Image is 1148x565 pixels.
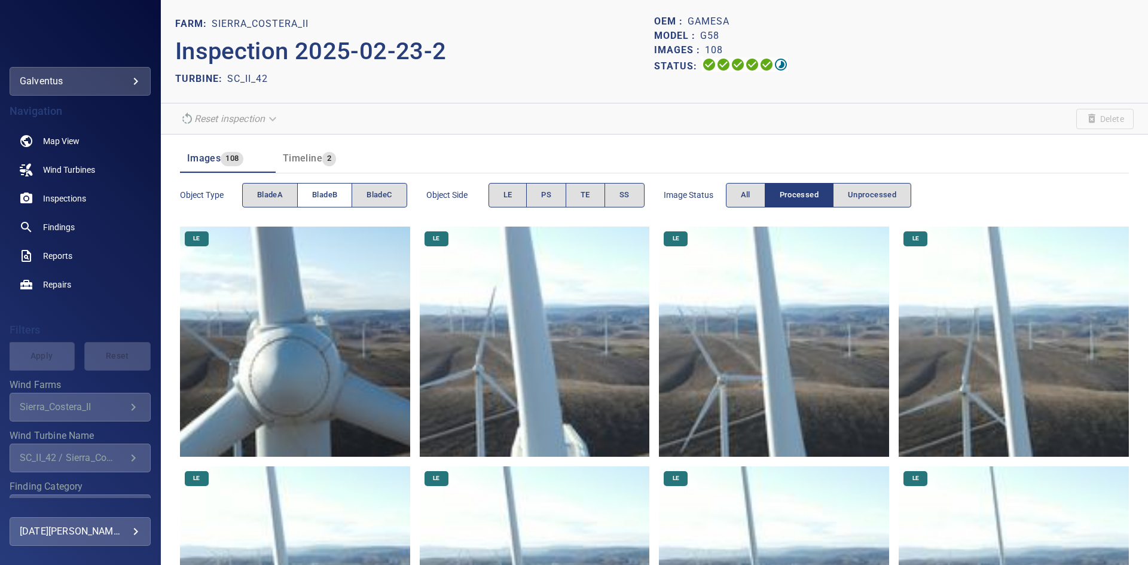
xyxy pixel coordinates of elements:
h4: Filters [10,324,151,336]
svg: ML Processing 100% [745,57,759,72]
svg: Matching 100% [759,57,774,72]
span: TE [581,188,590,202]
button: SS [604,183,645,207]
p: TURBINE: [175,72,227,86]
span: bladeB [312,188,337,202]
div: galventus [20,72,141,91]
p: Status: [654,57,702,75]
span: Repairs [43,279,71,291]
a: map noActive [10,127,151,155]
div: Reset inspection [175,108,284,129]
a: inspections noActive [10,184,151,213]
span: LE [426,474,447,482]
div: galventus [10,67,151,96]
span: Images [187,152,221,164]
a: reports noActive [10,242,151,270]
div: [DATE][PERSON_NAME] [20,522,141,541]
span: 2 [322,152,336,166]
div: Finding Category [10,494,151,523]
div: Wind Farms [10,393,151,422]
a: windturbines noActive [10,155,151,184]
span: LE [665,474,686,482]
span: LE [665,234,686,243]
div: Sierra_Costera_II [20,401,126,413]
p: Model : [654,29,700,43]
div: Unable to reset the inspection due to your user permissions [175,108,284,129]
p: OEM : [654,14,688,29]
span: Object type [180,189,242,201]
span: PS [541,188,551,202]
span: All [741,188,750,202]
span: LE [186,234,207,243]
button: LE [488,183,527,207]
svg: Data Formatted 100% [716,57,731,72]
span: LE [503,188,512,202]
span: Map View [43,135,80,147]
button: Processed [765,183,833,207]
a: repairs noActive [10,270,151,299]
a: findings noActive [10,213,151,242]
div: Wind Turbine Name [10,444,151,472]
span: LE [905,474,926,482]
p: Gamesa [688,14,729,29]
button: Unprocessed [833,183,911,207]
label: Wind Farms [10,380,151,390]
button: bladeA [242,183,298,207]
p: FARM: [175,17,212,31]
p: SC_II_42 [227,72,268,86]
button: bladeB [297,183,352,207]
label: Finding Category [10,482,151,491]
p: Inspection 2025-02-23-2 [175,33,655,69]
span: SS [619,188,630,202]
div: imageStatus [726,183,912,207]
button: TE [566,183,605,207]
p: Sierra_Costera_II [212,17,309,31]
span: Inspections [43,193,86,204]
span: Processed [780,188,819,202]
button: All [726,183,765,207]
div: objectSide [488,183,645,207]
label: Wind Turbine Name [10,431,151,441]
p: 108 [705,43,723,57]
span: Wind Turbines [43,164,95,176]
span: LE [426,234,447,243]
p: Images : [654,43,705,57]
svg: Selecting 100% [731,57,745,72]
span: Object Side [426,189,488,201]
span: bladeA [257,188,283,202]
img: galventus-logo [48,30,112,42]
button: PS [526,183,566,207]
span: Findings [43,221,75,233]
span: Timeline [283,152,322,164]
span: Reports [43,250,72,262]
span: 108 [221,152,243,166]
h4: Navigation [10,105,151,117]
em: Reset inspection [194,113,265,124]
svg: Classification 89% [774,57,788,72]
span: Unprocessed [848,188,896,202]
span: Image Status [664,189,726,201]
svg: Uploading 100% [702,57,716,72]
span: LE [905,234,926,243]
div: SC_II_42 / Sierra_Costera_II [20,452,126,463]
button: bladeC [352,183,407,207]
span: Unable to delete the inspection due to your user permissions [1076,109,1134,129]
p: G58 [700,29,719,43]
span: bladeC [367,188,392,202]
span: LE [186,474,207,482]
div: objectType [242,183,407,207]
